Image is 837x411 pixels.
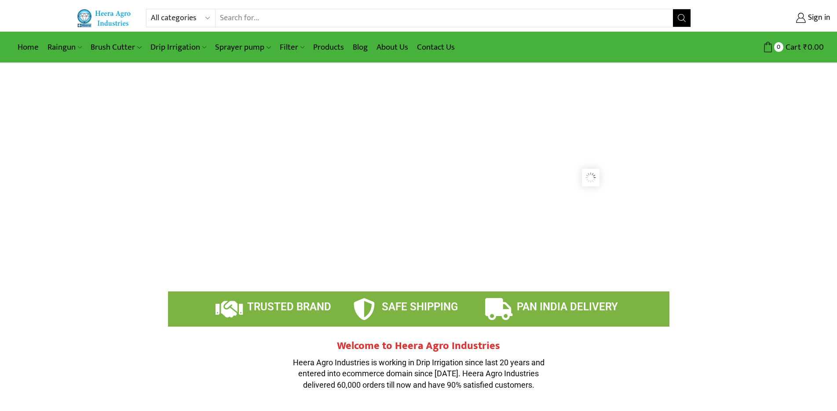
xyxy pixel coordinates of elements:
[86,37,146,58] a: Brush Cutter
[13,37,43,58] a: Home
[704,10,830,26] a: Sign in
[146,37,211,58] a: Drip Irrigation
[309,37,348,58] a: Products
[211,37,275,58] a: Sprayer pump
[803,40,824,54] bdi: 0.00
[372,37,413,58] a: About Us
[348,37,372,58] a: Blog
[287,340,551,353] h2: Welcome to Heera Agro Industries
[43,37,86,58] a: Raingun
[287,357,551,391] p: Heera Agro Industries is working in Drip Irrigation since last 20 years and entered into ecommerc...
[517,301,618,313] span: PAN INDIA DELIVERY
[673,9,691,27] button: Search button
[216,9,673,27] input: Search for...
[413,37,459,58] a: Contact Us
[247,301,331,313] span: TRUSTED BRAND
[803,40,808,54] span: ₹
[783,41,801,53] span: Cart
[700,39,824,55] a: 0 Cart ₹0.00
[382,301,458,313] span: SAFE SHIPPING
[806,12,830,24] span: Sign in
[774,42,783,51] span: 0
[275,37,309,58] a: Filter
